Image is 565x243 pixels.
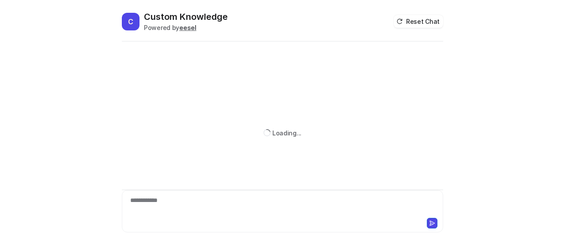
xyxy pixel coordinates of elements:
div: Loading... [272,128,301,138]
span: C [122,13,139,30]
b: eesel [179,24,196,31]
button: Reset Chat [394,15,443,28]
h2: Custom Knowledge [144,11,228,23]
div: Powered by [144,23,228,32]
